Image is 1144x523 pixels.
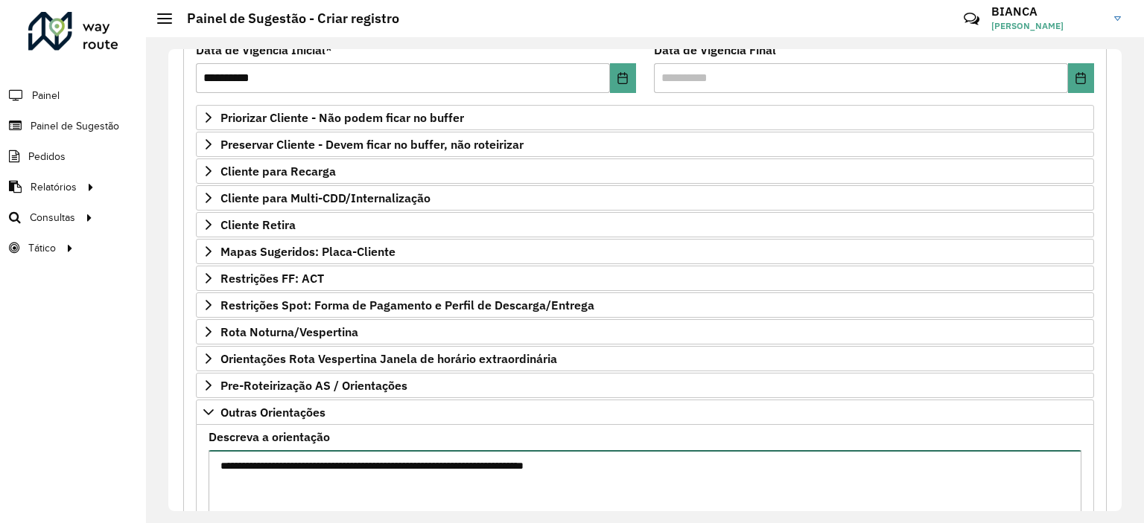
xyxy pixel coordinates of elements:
span: Tático [28,240,56,256]
span: Cliente para Multi-CDD/Internalização [220,192,430,204]
label: Data de Vigência Inicial [196,41,332,59]
button: Choose Date [1068,63,1094,93]
span: Cliente para Recarga [220,165,336,177]
a: Orientações Rota Vespertina Janela de horário extraordinária [196,346,1094,371]
span: Painel de Sugestão [31,118,119,134]
a: Cliente para Multi-CDD/Internalização [196,185,1094,211]
span: Mapas Sugeridos: Placa-Cliente [220,246,395,257]
span: Cliente Retira [220,219,296,231]
h2: Painel de Sugestão - Criar registro [172,10,399,27]
span: Restrições Spot: Forma de Pagamento e Perfil de Descarga/Entrega [220,299,594,311]
a: Pre-Roteirização AS / Orientações [196,373,1094,398]
span: Consultas [30,210,75,225]
a: Cliente para Recarga [196,158,1094,184]
span: Painel [32,88,60,103]
span: Preservar Cliente - Devem ficar no buffer, não roteirizar [220,138,524,150]
span: Outras Orientações [220,406,325,418]
a: Cliente Retira [196,212,1094,237]
label: Descreva a orientação [209,428,330,446]
h3: BIANCA [991,4,1103,19]
span: Relatórios [31,179,77,195]
a: Outras Orientações [196,400,1094,425]
a: Rota Noturna/Vespertina [196,319,1094,344]
a: Contato Rápido [956,3,988,35]
a: Priorizar Cliente - Não podem ficar no buffer [196,105,1094,130]
a: Restrições Spot: Forma de Pagamento e Perfil de Descarga/Entrega [196,292,1094,318]
span: Restrições FF: ACT [220,272,324,284]
span: [PERSON_NAME] [991,19,1103,33]
span: Orientações Rota Vespertina Janela de horário extraordinária [220,353,557,365]
a: Preservar Cliente - Devem ficar no buffer, não roteirizar [196,132,1094,157]
a: Mapas Sugeridos: Placa-Cliente [196,239,1094,264]
span: Rota Noturna/Vespertina [220,326,358,338]
span: Pedidos [28,149,66,164]
span: Priorizar Cliente - Não podem ficar no buffer [220,112,464,123]
button: Choose Date [610,63,636,93]
label: Data de Vigência Final [654,41,776,59]
a: Restrições FF: ACT [196,266,1094,291]
span: Pre-Roteirização AS / Orientações [220,379,407,391]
